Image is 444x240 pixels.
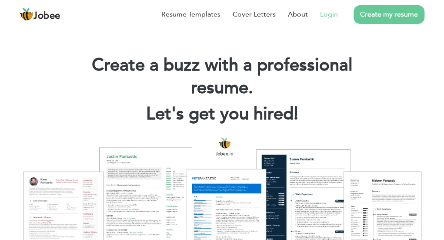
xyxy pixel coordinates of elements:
[33,11,60,21] span: Jobee
[67,54,377,99] h1: Create a buzz with a professional resume.
[67,103,377,125] h2: Let's
[288,9,308,20] a: About
[189,102,298,126] span: get you hired!
[294,102,298,126] span: |
[20,7,33,21] img: jobee.io
[161,9,220,20] a: Resume Templates
[20,7,60,21] a: Jobee
[354,5,424,24] a: Create my resume
[233,9,276,20] a: Cover Letters
[320,9,338,20] a: Login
